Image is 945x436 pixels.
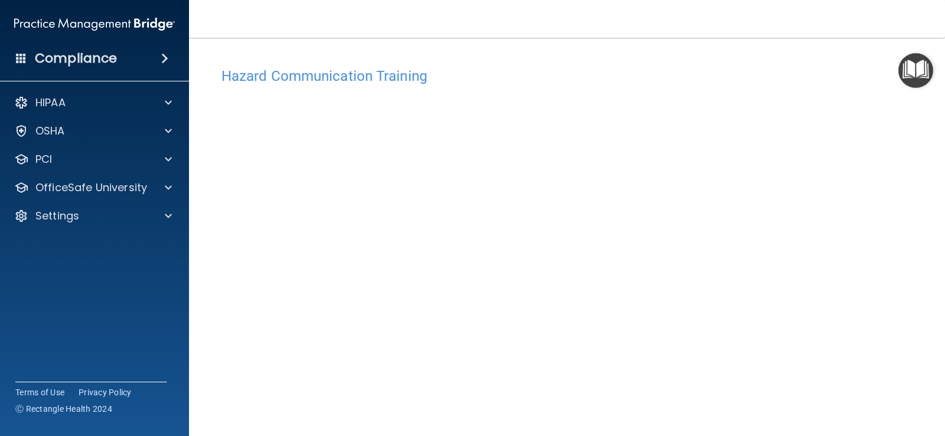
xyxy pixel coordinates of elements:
[35,181,147,195] p: OfficeSafe University
[15,386,64,398] a: Terms of Use
[79,386,132,398] a: Privacy Policy
[35,124,65,138] p: OSHA
[15,403,112,415] span: Ⓒ Rectangle Health 2024
[14,124,172,138] a: OSHA
[14,181,172,195] a: OfficeSafe University
[35,96,66,110] p: HIPAA
[14,96,172,110] a: HIPAA
[221,68,913,84] h4: Hazard Communication Training
[35,209,79,223] p: Settings
[14,152,172,166] a: PCI
[35,152,52,166] p: PCI
[14,209,172,223] a: Settings
[14,12,175,36] img: PMB logo
[898,53,933,88] button: Open Resource Center
[35,50,117,67] h4: Compliance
